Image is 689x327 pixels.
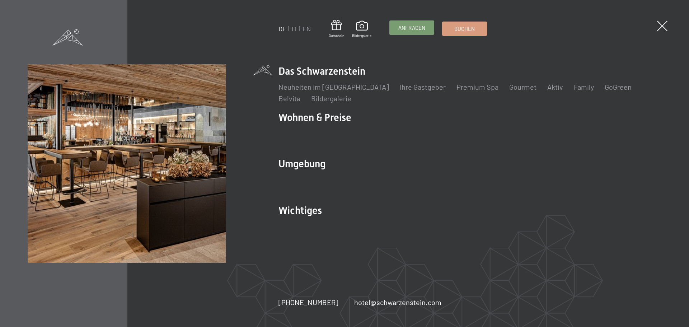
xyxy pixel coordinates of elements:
a: Gourmet [509,83,536,91]
a: Aktiv [547,83,563,91]
span: Anfragen [398,24,425,32]
a: [PHONE_NUMBER] [278,297,338,307]
a: IT [292,25,297,33]
a: Bildergalerie [352,21,371,38]
a: Neuheiten im [GEOGRAPHIC_DATA] [278,83,389,91]
a: DE [278,25,286,33]
span: Bildergalerie [352,33,371,38]
a: Premium Spa [456,83,498,91]
a: Ihre Gastgeber [400,83,446,91]
a: EN [303,25,311,33]
a: GoGreen [605,83,632,91]
a: Gutschein [329,20,344,38]
span: [PHONE_NUMBER] [278,298,338,307]
a: Buchen [442,22,487,36]
a: hotel@schwarzenstein.com [354,297,441,307]
a: Bildergalerie [311,94,351,103]
span: Buchen [454,25,475,33]
a: Family [574,83,594,91]
span: Gutschein [329,33,344,38]
a: Belvita [278,94,300,103]
a: Anfragen [390,21,434,34]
